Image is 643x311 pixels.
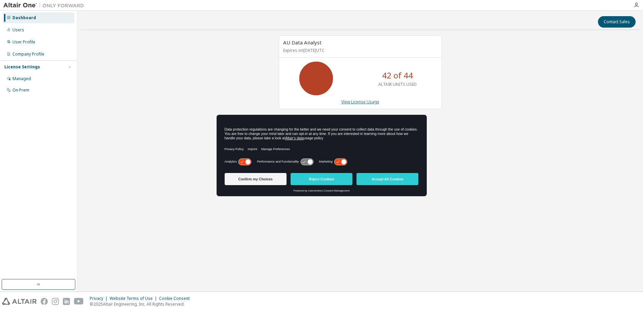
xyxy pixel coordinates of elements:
[283,39,321,46] span: AU Data Analyst
[598,16,636,28] button: Contact Sales
[12,76,31,81] div: Managed
[74,298,84,305] img: youtube.svg
[12,51,44,57] div: Company Profile
[159,296,194,301] div: Cookie Consent
[12,88,29,93] div: On Prem
[283,47,436,53] p: Expires on [DATE] UTC
[90,296,110,301] div: Privacy
[12,15,36,21] div: Dashboard
[2,298,37,305] img: altair_logo.svg
[41,298,48,305] img: facebook.svg
[110,296,159,301] div: Website Terms of Use
[12,39,35,45] div: User Profile
[378,81,417,87] p: ALTAIR UNITS USED
[341,99,379,105] a: View License Usage
[52,298,59,305] img: instagram.svg
[3,2,87,9] img: Altair One
[63,298,70,305] img: linkedin.svg
[12,27,24,33] div: Users
[382,70,413,81] p: 42 of 44
[90,301,194,307] p: © 2025 Altair Engineering, Inc. All Rights Reserved.
[4,64,40,70] div: License Settings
